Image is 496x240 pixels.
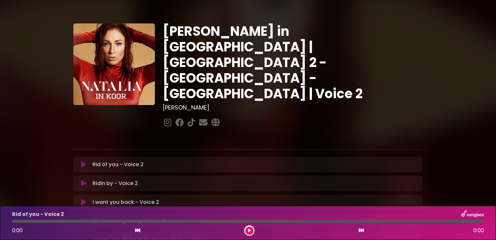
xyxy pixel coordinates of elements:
[12,210,64,218] p: Rid of you - Voice 2
[93,161,143,168] p: Rid of you - Voice 2
[163,23,423,101] h1: [PERSON_NAME] in [GEOGRAPHIC_DATA] | [GEOGRAPHIC_DATA] 2 - [GEOGRAPHIC_DATA] - [GEOGRAPHIC_DATA] ...
[12,227,23,234] span: 0:00
[93,180,138,187] p: Ridin by - Voice 2
[73,23,155,105] img: YTVS25JmS9CLUqXqkEhs
[473,227,484,234] span: 0:00
[163,104,423,111] h3: [PERSON_NAME]
[93,198,159,206] p: I want you back - Voice 2
[461,210,484,219] img: songbox-logo-white.png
